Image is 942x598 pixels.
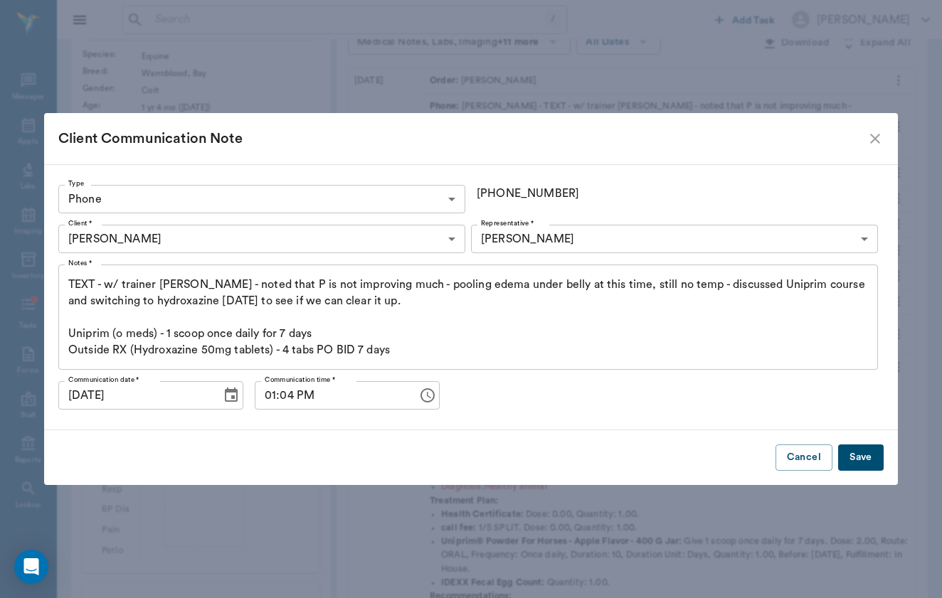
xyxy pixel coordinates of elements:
label: Type [68,178,84,188]
div: [PERSON_NAME] [58,225,465,253]
button: Choose date, selected date is May 31, 2025 [217,381,245,410]
input: MM/DD/YYYY [58,381,211,410]
div: [PERSON_NAME] [471,225,878,253]
button: Save [838,444,884,471]
div: Phone [58,185,465,213]
button: Cancel [776,444,832,471]
div: Open Intercom Messenger [14,550,48,584]
button: close [867,130,884,147]
label: Client * [68,218,92,228]
div: [PHONE_NUMBER] [471,185,878,208]
textarea: TEXT - w/ trainer [PERSON_NAME] - noted that P is not improving much - pooling edema under belly ... [68,277,868,358]
input: hh:mm aa [255,381,408,410]
label: Communication time * [265,375,335,385]
div: Client Communication Note [58,127,867,150]
label: Communication date * [68,375,139,385]
label: Representative * [481,218,534,228]
button: Choose time, selected time is 1:04 PM [413,381,442,410]
label: Notes * [68,258,92,268]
